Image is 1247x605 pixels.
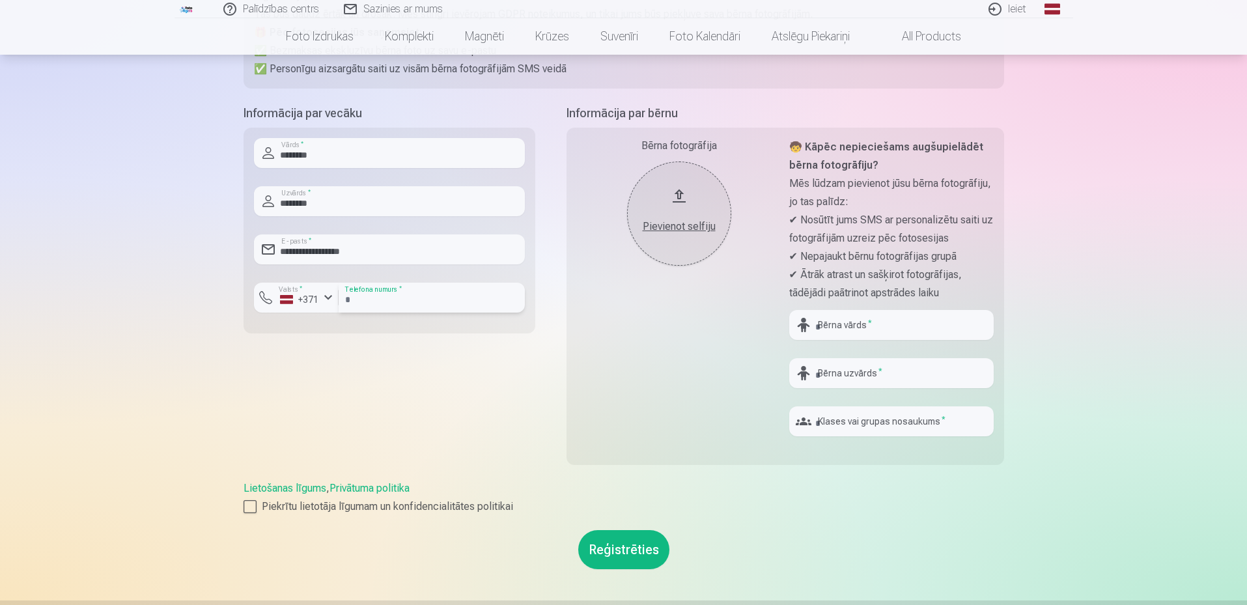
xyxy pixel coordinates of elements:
[254,283,339,313] button: Valsts*+371
[449,18,520,55] a: Magnēti
[756,18,865,55] a: Atslēgu piekariņi
[789,211,994,247] p: ✔ Nosūtīt jums SMS ar personalizētu saiti uz fotogrāfijām uzreiz pēc fotosesijas
[789,247,994,266] p: ✔ Nepajaukt bērnu fotogrāfijas grupā
[789,266,994,302] p: ✔ Ātrāk atrast un sašķirot fotogrāfijas, tādējādi paātrinot apstrādes laiku
[789,175,994,211] p: Mēs lūdzam pievienot jūsu bērna fotogrāfiju, jo tas palīdz:
[244,104,535,122] h5: Informācija par vecāku
[520,18,585,55] a: Krūzes
[627,162,731,266] button: Pievienot selfiju
[585,18,654,55] a: Suvenīri
[244,499,1004,514] label: Piekrītu lietotāja līgumam un konfidencialitātes politikai
[865,18,977,55] a: All products
[789,141,983,171] strong: 🧒 Kāpēc nepieciešams augšupielādēt bērna fotogrāfiju?
[329,482,410,494] a: Privātuma politika
[244,481,1004,514] div: ,
[567,104,1004,122] h5: Informācija par bērnu
[654,18,756,55] a: Foto kalendāri
[244,482,326,494] a: Lietošanas līgums
[369,18,449,55] a: Komplekti
[254,60,994,78] p: ✅ Personīgu aizsargātu saiti uz visām bērna fotogrāfijām SMS veidā
[577,138,781,154] div: Bērna fotogrāfija
[578,530,669,569] button: Reģistrēties
[180,5,194,13] img: /fa1
[640,219,718,234] div: Pievienot selfiju
[270,18,369,55] a: Foto izdrukas
[275,285,307,294] label: Valsts
[280,293,319,306] div: +371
